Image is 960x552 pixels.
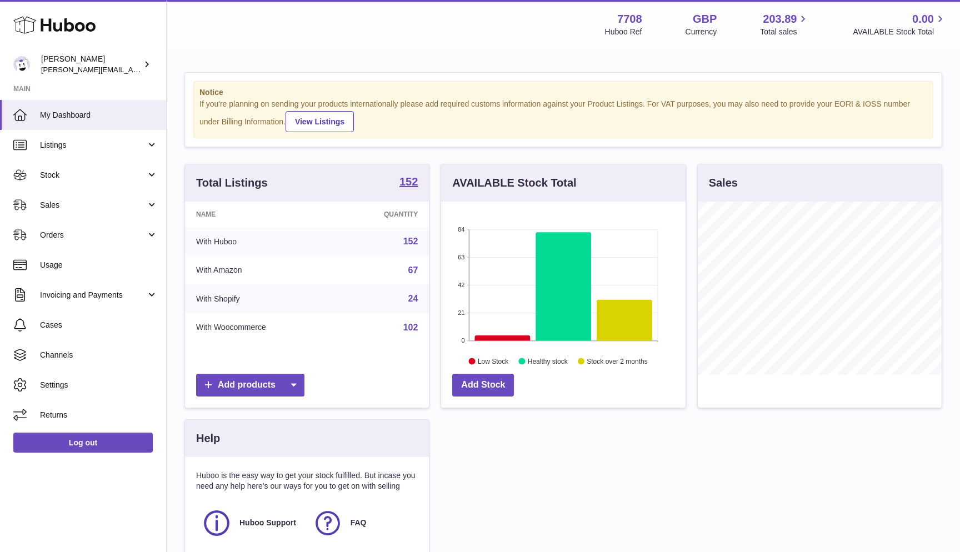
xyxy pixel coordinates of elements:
[40,230,146,240] span: Orders
[185,313,337,342] td: With Woocommerce
[763,12,797,27] span: 203.89
[478,357,509,365] text: Low Stock
[403,323,418,332] a: 102
[196,175,268,190] h3: Total Listings
[313,508,413,538] a: FAQ
[41,65,223,74] span: [PERSON_NAME][EMAIL_ADDRESS][DOMAIN_NAME]
[408,294,418,303] a: 24
[617,12,642,27] strong: 7708
[853,12,947,37] a: 0.00 AVAILABLE Stock Total
[41,54,141,75] div: [PERSON_NAME]
[462,337,465,344] text: 0
[196,431,220,446] h3: Help
[40,140,146,150] span: Listings
[452,175,576,190] h3: AVAILABLE Stock Total
[351,518,367,528] span: FAQ
[40,290,146,300] span: Invoicing and Payments
[40,380,158,390] span: Settings
[185,256,337,285] td: With Amazon
[40,200,146,210] span: Sales
[528,357,568,365] text: Healthy stock
[239,518,296,528] span: Huboo Support
[853,27,947,37] span: AVAILABLE Stock Total
[458,282,465,288] text: 42
[458,254,465,260] text: 63
[40,170,146,180] span: Stock
[199,99,927,132] div: If you're planning on sending your products internationally please add required customs informati...
[686,27,717,37] div: Currency
[587,357,648,365] text: Stock over 2 months
[337,202,429,227] th: Quantity
[760,12,809,37] a: 203.89 Total sales
[605,27,642,37] div: Huboo Ref
[40,320,158,330] span: Cases
[399,176,418,187] strong: 152
[185,227,337,256] td: With Huboo
[196,374,304,397] a: Add products
[196,470,418,491] p: Huboo is the easy way to get your stock fulfilled. But incase you need any help here's our ways f...
[40,410,158,420] span: Returns
[760,27,809,37] span: Total sales
[199,87,927,98] strong: Notice
[458,309,465,316] text: 21
[709,175,738,190] h3: Sales
[912,12,934,27] span: 0.00
[40,110,158,121] span: My Dashboard
[693,12,717,27] strong: GBP
[40,350,158,360] span: Channels
[399,176,418,189] a: 152
[13,56,30,73] img: victor@erbology.co
[13,433,153,453] a: Log out
[452,374,514,397] a: Add Stock
[202,508,302,538] a: Huboo Support
[408,265,418,275] a: 67
[185,284,337,313] td: With Shopify
[286,111,354,132] a: View Listings
[40,260,158,270] span: Usage
[403,237,418,246] a: 152
[185,202,337,227] th: Name
[458,226,465,233] text: 84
